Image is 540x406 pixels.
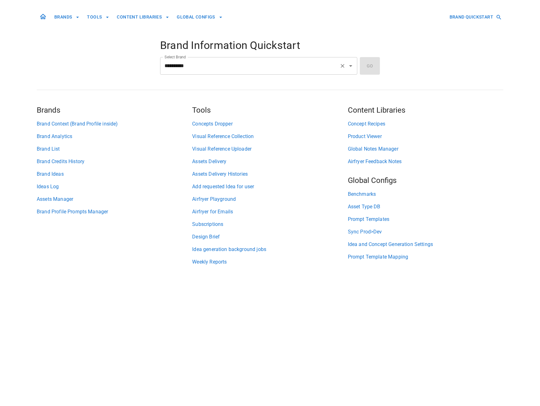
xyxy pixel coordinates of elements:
button: TOOLS [84,11,112,23]
a: Airfryer Playground [192,195,348,203]
a: Subscriptions [192,221,348,228]
a: Prompt Templates [348,216,503,223]
a: Idea generation background jobs [192,246,348,253]
h5: Global Configs [348,175,503,185]
a: Add requested Idea for user [192,183,348,190]
a: Brand Analytics [37,133,192,140]
a: Airfryer Feedback Notes [348,158,503,165]
a: Concept Recipes [348,120,503,128]
a: Assets Manager [37,195,192,203]
a: Brand List [37,145,192,153]
button: Open [346,61,355,70]
a: Ideas Log [37,183,192,190]
a: Assets Delivery Histories [192,170,348,178]
h4: Brand Information Quickstart [160,39,380,52]
a: Brand Profile Prompts Manager [37,208,192,216]
a: Prompt Template Mapping [348,253,503,261]
button: GLOBAL CONFIGS [174,11,225,23]
a: Concepts Dropper [192,120,348,128]
button: CONTENT LIBRARIES [114,11,172,23]
a: Sync Prod>Dev [348,228,503,236]
h5: Tools [192,105,348,115]
button: Clear [338,61,347,70]
a: Weekly Reports [192,258,348,266]
h5: Content Libraries [348,105,503,115]
button: BRAND QUICKSTART [447,11,503,23]
a: Idea and Concept Generation Settings [348,241,503,248]
a: Airfryer for Emails [192,208,348,216]
a: Benchmarks [348,190,503,198]
a: Global Notes Manager [348,145,503,153]
button: BRANDS [52,11,82,23]
a: Design Brief [192,233,348,241]
a: Visual Reference Collection [192,133,348,140]
label: Select Brand [165,54,186,60]
a: Brand Credits History [37,158,192,165]
a: Brand Context (Brand Profile inside) [37,120,192,128]
a: Asset Type DB [348,203,503,211]
a: Product Viewer [348,133,503,140]
a: Brand Ideas [37,170,192,178]
a: Assets Delivery [192,158,348,165]
a: Visual Reference Uploader [192,145,348,153]
h5: Brands [37,105,192,115]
